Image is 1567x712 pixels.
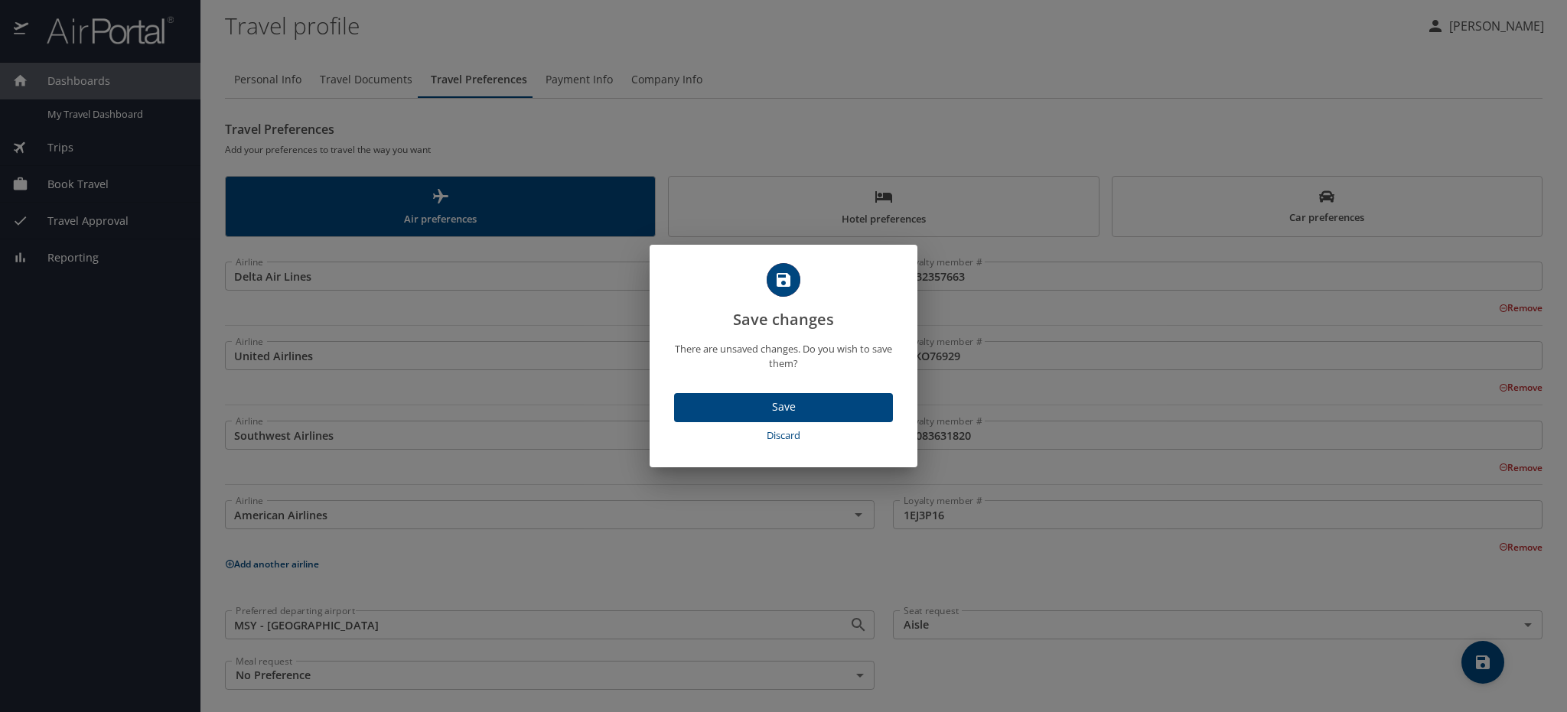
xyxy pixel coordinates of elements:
button: Save [674,393,893,423]
button: Discard [674,422,893,449]
h2: Save changes [668,263,899,332]
p: There are unsaved changes. Do you wish to save them? [668,342,899,371]
span: Save [686,398,881,417]
span: Discard [680,427,887,444]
